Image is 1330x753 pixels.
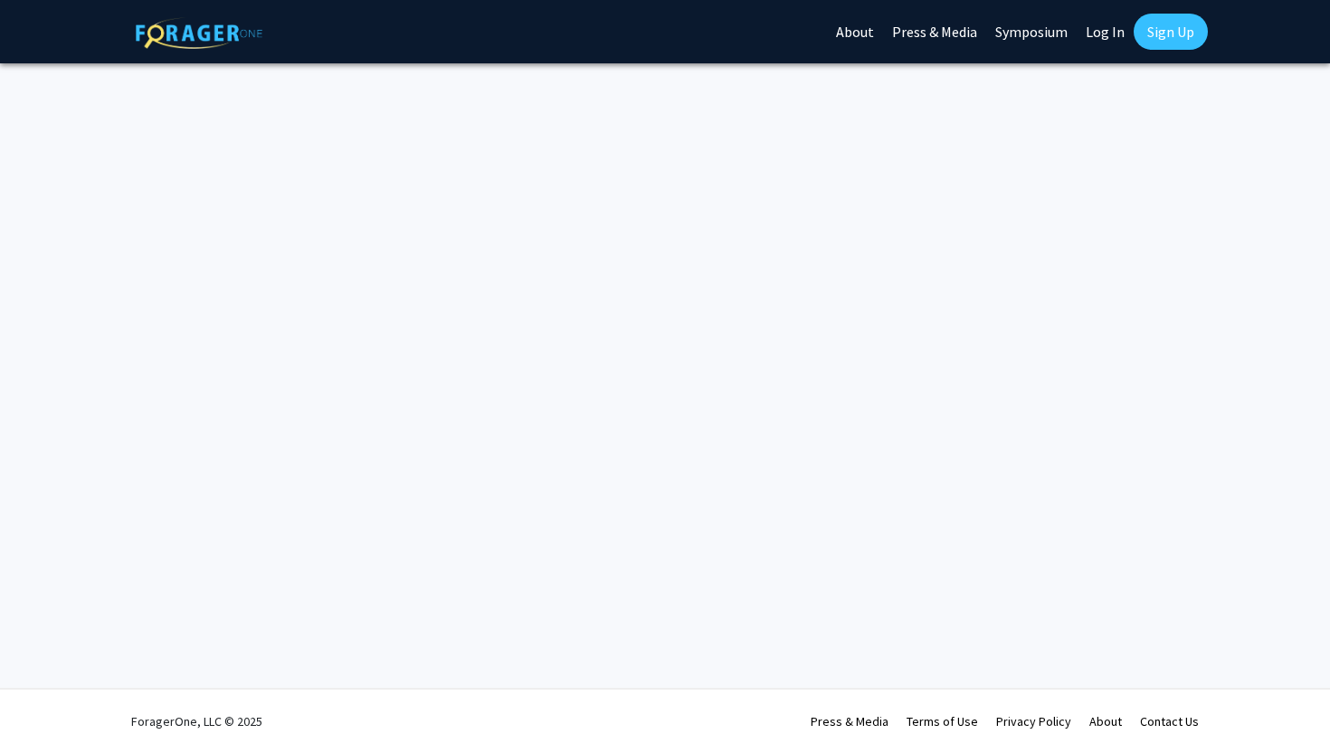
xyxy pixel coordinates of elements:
a: Privacy Policy [996,713,1071,729]
a: About [1089,713,1122,729]
a: Contact Us [1140,713,1199,729]
div: ForagerOne, LLC © 2025 [131,690,262,753]
a: Sign Up [1134,14,1208,50]
img: ForagerOne Logo [136,17,262,49]
a: Press & Media [811,713,888,729]
a: Terms of Use [907,713,978,729]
